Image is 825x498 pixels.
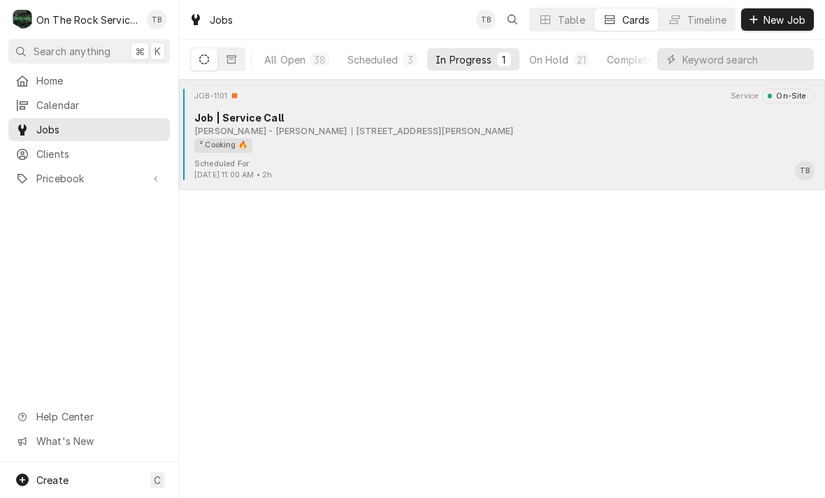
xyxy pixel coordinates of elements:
div: In Progress [436,52,492,67]
div: 1 [500,52,508,67]
span: Pricebook [36,171,142,186]
span: K [155,44,161,59]
div: On The Rock Services's Avatar [13,10,32,29]
span: Clients [36,147,163,161]
div: 21 [577,52,586,67]
span: Create [36,474,69,486]
div: Todd Brady's Avatar [147,10,166,29]
div: Object Extra Context Footer Label [194,159,272,170]
div: Todd Brady's Avatar [795,161,815,180]
span: C [154,473,161,488]
div: Object Subtext [194,125,815,138]
span: ⌘ [135,44,145,59]
span: What's New [36,434,162,448]
a: Clients [8,142,170,166]
a: Go to Help Center [8,405,170,428]
div: Object ID [194,91,227,102]
button: Search anything⌘K [8,39,170,64]
div: TB [147,10,166,29]
button: New Job [741,8,814,31]
div: Cards [622,13,650,27]
span: Calendar [36,98,163,112]
div: O [13,10,32,29]
span: [DATE] 11:00 AM • 2h [194,170,272,180]
span: Help Center [36,409,162,424]
div: Scheduled [347,52,398,67]
a: Jobs [8,118,170,141]
span: New Job [761,13,808,27]
div: Object Extra Context Header [731,91,759,102]
div: 38 [314,52,326,67]
div: Object Title [194,110,815,125]
div: Job Card: JOB-1101 [179,80,825,190]
div: On The Rock Services [36,13,139,27]
a: Go to What's New [8,430,170,453]
span: Jobs [36,122,163,137]
div: Object Tag List [194,138,810,153]
div: On-Site [772,91,806,102]
div: Card Header Primary Content [194,89,238,103]
a: Go to Pricebook [8,167,170,190]
div: Object Extra Context Footer Value [194,170,272,181]
div: Card Footer Extra Context [194,159,272,181]
div: TB [476,10,496,29]
button: Open search [501,8,524,31]
span: Search anything [34,44,110,59]
input: Keyword search [682,48,807,71]
span: Home [36,73,163,88]
div: Table [558,13,585,27]
div: Card Footer [185,159,819,181]
a: Calendar [8,94,170,117]
div: All Open [264,52,306,67]
div: Todd Brady's Avatar [476,10,496,29]
div: Card Body [185,110,819,152]
div: Completed [607,52,659,67]
div: Card Footer Primary Content [795,161,815,180]
a: Home [8,69,170,92]
div: ² Cooking 🔥 [194,138,252,153]
div: Object Status [762,89,815,103]
div: Card Header [185,89,819,103]
div: Object Subtext Primary [194,125,347,138]
div: TB [795,161,815,180]
div: Timeline [687,13,726,27]
div: 3 [406,52,415,67]
div: On Hold [529,52,568,67]
div: Object Subtext Secondary [352,125,514,138]
div: Card Header Secondary Content [731,89,815,103]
